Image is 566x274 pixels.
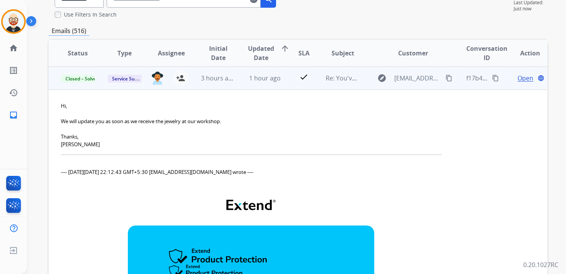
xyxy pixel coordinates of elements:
label: Use Filters In Search [64,11,117,18]
mat-icon: inbox [9,110,18,120]
span: Just now [514,6,548,12]
mat-icon: content_copy [445,75,452,82]
span: Type [117,48,132,58]
div: Thanks, [61,133,442,141]
span: Open [517,74,533,83]
span: 3 hours ago [201,74,236,82]
img: Extend Product Protection [169,249,268,265]
span: Closed – Solved [61,75,104,83]
span: Initial Date [201,44,235,62]
span: Assignee [158,48,185,58]
th: Action [501,40,548,67]
img: agent-avatar [151,72,164,85]
span: Service Support [107,75,151,83]
mat-icon: check [299,72,308,82]
p: Emails (516) [49,26,89,36]
mat-icon: list_alt [9,66,18,75]
span: Updated Date [248,44,274,62]
mat-icon: arrow_upward [280,44,290,53]
mat-icon: content_copy [492,75,499,82]
mat-icon: explore [377,74,387,83]
div: ---- [DATE][DATE] 22:12:43 GMT+5:30 [EMAIL_ADDRESS][DOMAIN_NAME] wrote ---- [61,169,442,176]
mat-icon: person_add [176,74,185,83]
mat-icon: language [538,75,544,82]
mat-icon: history [9,88,18,97]
img: avatar [3,11,24,32]
span: Customer [398,48,428,58]
span: SLA [298,48,310,58]
div: Hi, [61,102,442,110]
span: 1 hour ago [249,74,281,82]
img: Extend Logo [226,200,276,210]
div: [PERSON_NAME] [61,141,442,149]
span: Subject [332,48,354,58]
span: Status [68,48,88,58]
mat-icon: home [9,43,18,53]
div: We will update you as soon as we receive the jewelry at our workshop. [61,118,442,125]
span: Conversation ID [466,44,507,62]
p: 0.20.1027RC [523,260,558,269]
span: [EMAIL_ADDRESS][DOMAIN_NAME] [394,74,441,83]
